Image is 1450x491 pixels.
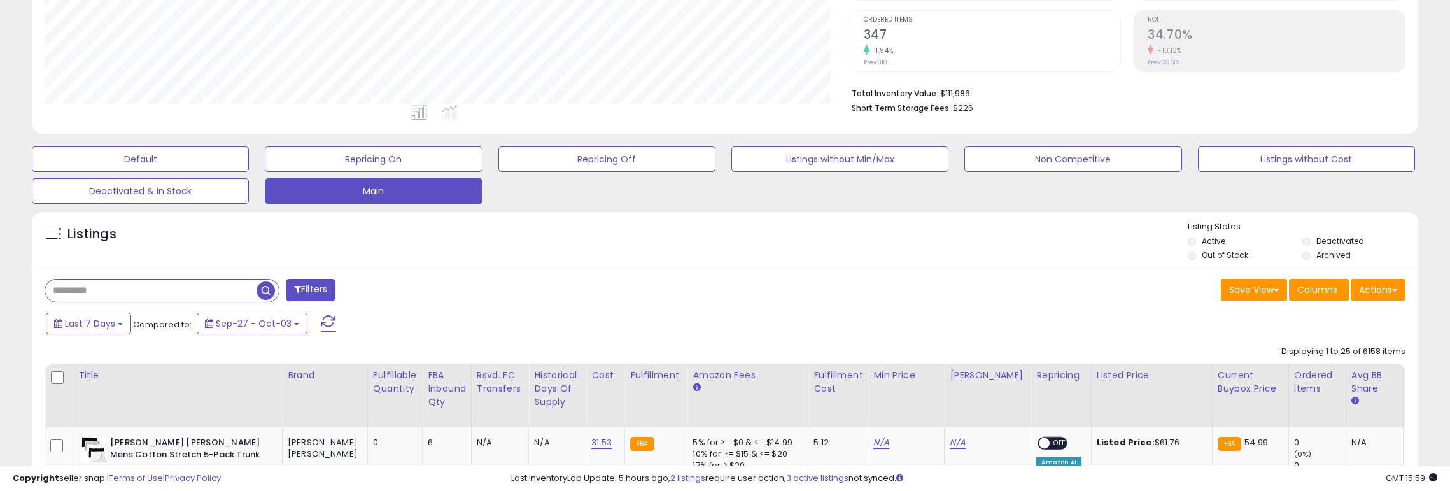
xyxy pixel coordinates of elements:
[964,146,1181,172] button: Non Competitive
[670,472,705,484] a: 2 listings
[869,46,894,55] small: 11.94%
[373,437,412,448] div: 0
[46,313,131,334] button: Last 7 Days
[428,437,461,448] div: 6
[630,437,654,451] small: FBA
[953,102,973,114] span: $226
[1218,437,1241,451] small: FBA
[477,369,524,395] div: Rsvd. FC Transfers
[1036,369,1085,382] div: Repricing
[813,437,858,448] div: 5.12
[67,225,116,243] h5: Listings
[873,369,939,382] div: Min Price
[1202,236,1225,246] label: Active
[1202,250,1248,260] label: Out of Stock
[109,472,163,484] a: Terms of Use
[32,178,249,204] button: Deactivated & In Stock
[1198,146,1415,172] button: Listings without Cost
[1294,369,1341,395] div: Ordered Items
[1294,449,1312,459] small: (0%)
[13,473,221,485] div: seller snap | |
[428,369,466,409] div: FBA inbound Qty
[1148,27,1405,45] h2: 34.70%
[1153,46,1182,55] small: -10.13%
[1050,438,1071,449] span: OFF
[78,369,277,382] div: Title
[534,437,576,448] div: N/A
[1097,369,1207,382] div: Listed Price
[1148,17,1405,24] span: ROI
[288,369,362,382] div: Brand
[693,437,798,448] div: 5% for >= $0 & <= $14.99
[864,59,887,66] small: Prev: 310
[534,369,581,409] div: Historical Days Of Supply
[498,146,715,172] button: Repricing Off
[1244,436,1268,448] span: 54.99
[950,436,965,449] a: N/A
[1097,436,1155,448] b: Listed Price:
[1148,59,1179,66] small: Prev: 38.61%
[1097,437,1202,448] div: $61.76
[286,279,335,301] button: Filters
[873,436,889,449] a: N/A
[1386,472,1437,484] span: 2025-10-11 15:59 GMT
[511,473,1437,485] div: Last InventoryLab Update: 5 hours ago, require user action, not synced.
[1351,369,1398,395] div: Avg BB Share
[1188,221,1418,233] p: Listing States:
[591,369,619,382] div: Cost
[197,313,307,334] button: Sep-27 - Oct-03
[950,369,1025,382] div: [PERSON_NAME]
[693,369,803,382] div: Amazon Fees
[216,317,292,330] span: Sep-27 - Oct-03
[1316,250,1351,260] label: Archived
[110,437,265,464] b: [PERSON_NAME] [PERSON_NAME] Mens Cotton Stretch 5-Pack Trunk
[373,369,417,395] div: Fulfillable Quantity
[1281,346,1405,358] div: Displaying 1 to 25 of 6158 items
[32,146,249,172] button: Default
[265,178,482,204] button: Main
[265,146,482,172] button: Repricing On
[288,437,358,460] div: [PERSON_NAME] [PERSON_NAME]
[731,146,948,172] button: Listings without Min/Max
[1221,279,1287,301] button: Save View
[1218,369,1283,395] div: Current Buybox Price
[13,472,59,484] strong: Copyright
[852,85,1396,100] li: $111,986
[65,317,115,330] span: Last 7 Days
[1351,279,1405,301] button: Actions
[852,88,938,99] b: Total Inventory Value:
[864,27,1121,45] h2: 347
[693,382,700,394] small: Amazon Fees.
[477,437,519,448] div: N/A
[591,436,612,449] a: 31.53
[852,103,951,113] b: Short Term Storage Fees:
[81,437,107,462] img: 41w27k0pFHL._SL40_.jpg
[1294,437,1346,448] div: 0
[165,472,221,484] a: Privacy Policy
[693,448,798,460] div: 10% for >= $15 & <= $20
[1297,283,1337,296] span: Columns
[630,369,682,382] div: Fulfillment
[1316,236,1364,246] label: Deactivated
[864,17,1121,24] span: Ordered Items
[133,318,192,331] span: Compared to:
[786,472,848,484] a: 3 active listings
[1289,279,1349,301] button: Columns
[1351,437,1393,448] div: N/A
[813,369,862,395] div: Fulfillment Cost
[1351,395,1359,407] small: Avg BB Share.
